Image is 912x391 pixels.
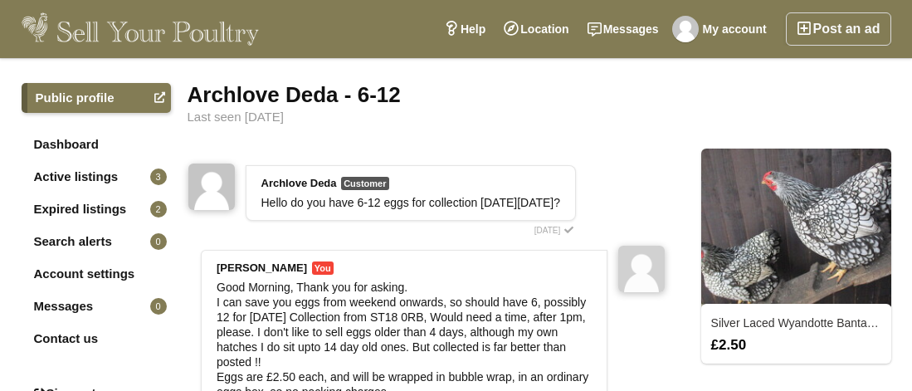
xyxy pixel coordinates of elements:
[618,246,665,292] img: Carol Connor
[150,298,167,315] span: 0
[495,12,578,46] a: Location
[786,12,891,46] a: Post an ad
[22,12,260,46] img: Sell Your Poultry
[261,177,337,189] strong: Archlove Deda
[312,261,334,275] span: You
[341,177,388,190] span: Customer
[22,83,171,113] a: Public profile
[22,162,171,192] a: Active listings3
[188,164,235,210] img: Archlove Deda
[150,233,167,250] span: 0
[188,83,891,106] div: Archlove Deda - 6-12
[22,130,171,159] a: Dashboard
[22,259,171,289] a: Account settings
[22,324,171,354] a: Contact us
[22,291,171,321] a: Messages0
[703,337,890,352] div: £2.50
[578,12,668,46] a: Messages
[668,12,776,46] a: My account
[150,169,167,185] span: 3
[435,12,495,46] a: Help
[22,227,171,257] a: Search alerts0
[188,110,891,124] div: Last seen [DATE]
[150,201,167,217] span: 2
[22,194,171,224] a: Expired listings2
[672,16,699,42] img: Carol Connor
[701,149,891,307] img: 2407_thumbnail.jpg
[217,261,307,274] strong: [PERSON_NAME]
[261,195,561,210] div: Hello do you have 6-12 eggs for collection [DATE][DATE]?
